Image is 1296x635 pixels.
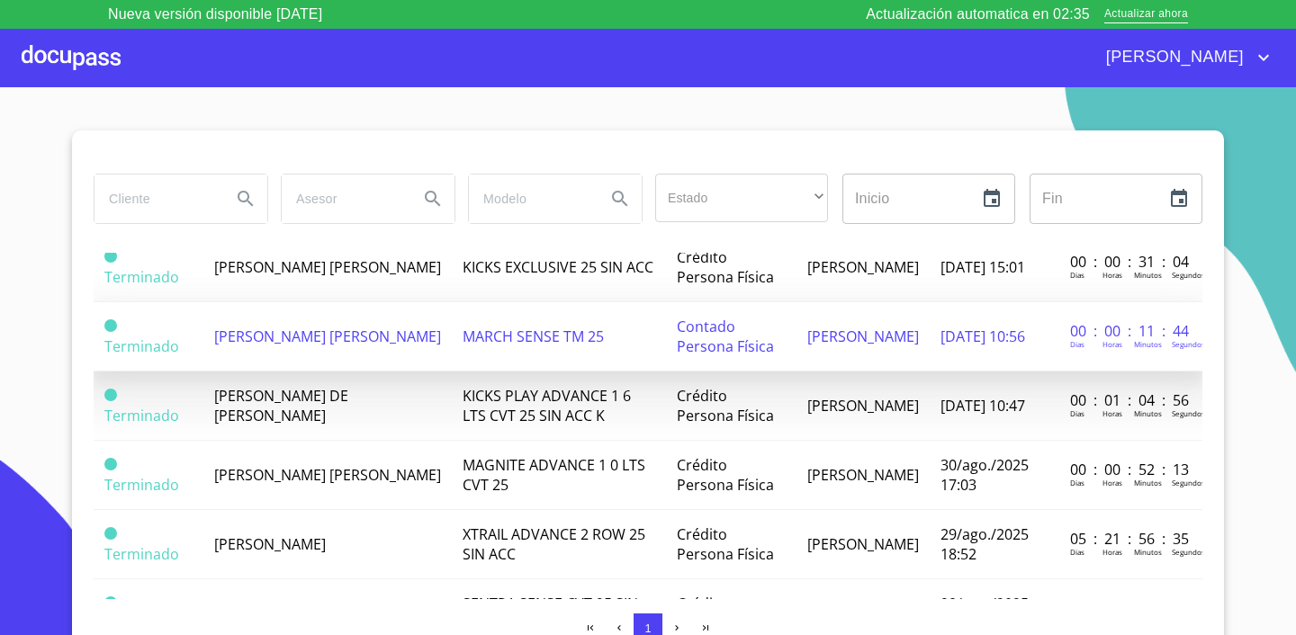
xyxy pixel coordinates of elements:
[1102,478,1122,487] p: Horas
[108,4,322,25] p: Nueva versión disponible [DATE]
[677,247,774,287] span: Crédito Persona Física
[1172,478,1205,487] p: Segundos
[224,177,267,220] button: Search
[598,177,642,220] button: Search
[1070,390,1192,410] p: 00 : 01 : 04 : 56
[463,257,653,277] span: KICKS EXCLUSIVE 25 SIN ACC
[104,406,179,425] span: Terminado
[1093,43,1253,72] span: [PERSON_NAME]
[1134,408,1162,418] p: Minutos
[463,386,631,425] span: KICKS PLAY ADVANCE 1 6 LTS CVT 25 SIN ACC K
[1134,547,1162,557] p: Minutos
[104,336,179,356] span: Terminado
[644,622,651,635] span: 1
[940,524,1029,564] span: 29/ago./2025 18:52
[655,174,828,222] div: ​
[1093,43,1274,72] button: account of current user
[940,396,1025,416] span: [DATE] 10:47
[940,455,1029,495] span: 30/ago./2025 17:03
[463,326,604,346] span: MARCH SENSE TM 25
[214,386,348,425] span: [PERSON_NAME] DE [PERSON_NAME]
[469,174,591,223] input: search
[214,465,441,485] span: [PERSON_NAME] [PERSON_NAME]
[104,389,117,401] span: Terminado
[1102,270,1122,280] p: Horas
[677,455,774,495] span: Crédito Persona Física
[677,317,774,356] span: Contado Persona Física
[1070,270,1084,280] p: Dias
[1070,529,1192,549] p: 05 : 21 : 56 : 35
[1172,270,1205,280] p: Segundos
[677,594,774,633] span: Crédito Persona Física
[807,396,919,416] span: [PERSON_NAME]
[463,455,645,495] span: MAGNITE ADVANCE 1 0 LTS CVT 25
[104,527,117,540] span: Terminado
[1104,5,1188,24] span: Actualizar ahora
[1102,339,1122,349] p: Horas
[1070,547,1084,557] p: Dias
[94,174,217,223] input: search
[807,326,919,346] span: [PERSON_NAME]
[1070,339,1084,349] p: Dias
[1172,408,1205,418] p: Segundos
[807,534,919,554] span: [PERSON_NAME]
[104,319,117,332] span: Terminado
[1070,478,1084,487] p: Dias
[1134,339,1162,349] p: Minutos
[104,458,117,470] span: Terminado
[940,594,1029,633] span: 29/ago./2025 17:46
[677,386,774,425] span: Crédito Persona Física
[411,177,454,220] button: Search
[214,257,441,277] span: [PERSON_NAME] [PERSON_NAME]
[807,257,919,277] span: [PERSON_NAME]
[1070,321,1192,341] p: 00 : 00 : 11 : 44
[940,257,1025,277] span: [DATE] 15:01
[1172,339,1205,349] p: Segundos
[104,596,117,609] span: Terminado
[104,267,179,287] span: Terminado
[104,250,117,263] span: Terminado
[940,326,1025,346] span: [DATE] 10:56
[1134,478,1162,487] p: Minutos
[463,594,638,633] span: SENTRA SENSE CVT 25 SIN ACC
[1172,547,1205,557] p: Segundos
[214,326,441,346] span: [PERSON_NAME] [PERSON_NAME]
[282,174,404,223] input: search
[1070,252,1192,272] p: 00 : 00 : 31 : 04
[807,465,919,485] span: [PERSON_NAME]
[1070,408,1084,418] p: Dias
[104,544,179,564] span: Terminado
[1134,270,1162,280] p: Minutos
[214,534,326,554] span: [PERSON_NAME]
[463,524,645,564] span: XTRAIL ADVANCE 2 ROW 25 SIN ACC
[104,475,179,495] span: Terminado
[1102,408,1122,418] p: Horas
[1102,547,1122,557] p: Horas
[1070,598,1192,618] p: 00 : 00 : 18 : 41
[677,524,774,564] span: Crédito Persona Física
[1070,460,1192,479] p: 00 : 00 : 52 : 13
[866,4,1090,25] p: Actualización automatica en 02:35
